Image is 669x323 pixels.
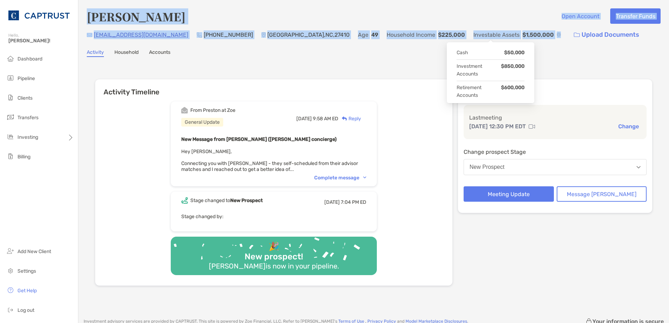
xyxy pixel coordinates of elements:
img: investing icon [6,132,15,141]
img: clients icon [6,93,15,102]
strong: $600,000 [501,84,524,99]
span: Investment Accounts [457,63,498,78]
a: Household [114,49,139,57]
p: Change prospect Stage [464,148,647,156]
span: Dashboard [17,56,42,62]
img: Event icon [181,197,188,204]
img: Location Icon [261,32,266,38]
img: Confetti [171,237,377,269]
h6: Activity Timeline [95,79,452,96]
div: New prospect! [242,252,306,262]
span: [PERSON_NAME]! [8,38,74,44]
b: New Prospect [230,198,263,203]
div: 🎉 [266,242,282,252]
span: Pipeline [17,76,35,81]
span: Investing [17,134,38,140]
p: $225,000 [438,30,465,39]
span: Get Help [17,288,37,294]
span: Hey [PERSON_NAME], Connecting you with [PERSON_NAME] - they self-scheduled from their advisor mat... [181,149,358,172]
p: Meeting Details [464,88,647,96]
img: Open dropdown arrow [636,166,641,168]
img: settings icon [6,266,15,275]
img: Info Icon [557,33,561,37]
img: communication type [529,124,535,129]
button: Message [PERSON_NAME] [557,186,647,202]
img: Email Icon [87,33,92,37]
p: [PHONE_NUMBER] [204,30,253,39]
img: Phone Icon [197,32,202,38]
span: 9:58 AM ED [313,116,338,122]
div: Stage changed to [190,198,263,203]
span: Cash [457,49,468,57]
a: Accounts [149,49,170,57]
b: New Message from [PERSON_NAME] ([PERSON_NAME] concierge) [181,136,337,142]
p: Household Income [387,30,435,39]
div: From Preston at Zoe [190,107,235,113]
img: pipeline icon [6,74,15,82]
a: Activity [87,49,104,57]
button: Change [616,123,641,130]
img: add_new_client icon [6,247,15,255]
div: General Update [181,118,223,127]
span: Log out [17,307,34,313]
img: button icon [574,33,580,37]
p: Stage changed by: [181,212,366,221]
div: Complete message [314,175,366,181]
p: Last meeting [469,113,641,122]
strong: $850,000 [501,63,524,78]
span: [DATE] [296,116,312,122]
span: Retirement Accounts [457,84,498,99]
span: 7:04 PM ED [341,199,366,205]
h4: [PERSON_NAME] [87,8,185,24]
img: dashboard icon [6,54,15,63]
img: logout icon [6,306,15,314]
img: Chevron icon [363,177,366,179]
div: [PERSON_NAME] is now in your pipeline. [206,262,342,270]
span: [DATE] [324,199,340,205]
p: 49 [371,30,378,39]
img: Event icon [181,107,188,114]
img: Reply icon [342,116,347,121]
img: CAPTRUST Logo [8,3,70,28]
span: Settings [17,268,36,274]
p: [DATE] 12:30 PM EDT [469,122,526,131]
span: Transfers [17,115,38,121]
button: New Prospect [464,159,647,175]
p: $1,500,000 [522,30,554,39]
button: Transfer Funds [610,8,661,24]
strong: $50,000 [504,49,524,57]
img: billing icon [6,152,15,160]
p: Age [358,30,368,39]
button: Meeting Update [464,186,554,202]
div: Reply [338,115,361,122]
p: [GEOGRAPHIC_DATA] , NC , 27410 [267,30,350,39]
p: [EMAIL_ADDRESS][DOMAIN_NAME] [94,30,188,39]
div: New Prospect [470,164,505,170]
span: Add New Client [17,249,51,254]
button: Open Account [556,8,605,24]
a: Upload Documents [569,27,644,42]
img: transfers icon [6,113,15,121]
img: get-help icon [6,286,15,294]
span: Billing [17,154,30,160]
span: Clients [17,95,33,101]
p: Investable Assets [473,30,520,39]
